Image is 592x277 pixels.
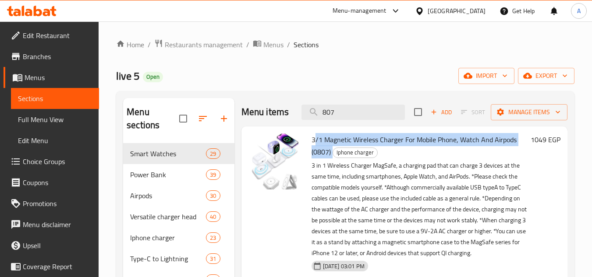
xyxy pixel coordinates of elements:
[154,39,243,50] a: Restaurants management
[143,73,163,81] span: Open
[4,235,99,256] a: Upsell
[428,6,486,16] div: [GEOGRAPHIC_DATA]
[23,219,92,230] span: Menu disclaimer
[23,198,92,209] span: Promotions
[143,72,163,82] div: Open
[498,107,560,118] span: Manage items
[429,107,453,117] span: Add
[4,172,99,193] a: Coupons
[206,171,220,179] span: 39
[206,211,220,222] div: items
[123,164,234,185] div: Power Bank39
[23,240,92,251] span: Upsell
[465,70,507,81] span: import
[4,214,99,235] a: Menu disclaimer
[246,39,249,50] li: /
[116,66,139,86] span: live 5
[23,51,92,62] span: Branches
[18,114,92,125] span: Full Menu View
[248,133,305,189] img: 3/1 Magnetic Wireless Charger For Mobile Phone, Watch And Airpods (0807)
[206,255,220,263] span: 31
[241,105,289,119] h2: Menu items
[206,190,220,201] div: items
[206,253,220,264] div: items
[25,72,92,83] span: Menus
[148,39,151,50] li: /
[4,151,99,172] a: Choice Groups
[458,68,514,84] button: import
[206,150,220,158] span: 29
[23,261,92,272] span: Coverage Report
[130,148,206,159] span: Smart Watches
[206,232,220,243] div: items
[123,143,234,164] div: Smart Watches29
[301,105,405,120] input: search
[116,39,574,50] nav: breadcrumb
[165,39,243,50] span: Restaurants management
[11,109,99,130] a: Full Menu View
[4,256,99,277] a: Coverage Report
[123,227,234,248] div: Iphone charger23
[4,46,99,67] a: Branches
[23,156,92,167] span: Choice Groups
[319,262,368,270] span: [DATE] 03:01 PM
[206,213,220,221] span: 40
[11,88,99,109] a: Sections
[333,147,377,158] span: Iphone charger
[206,192,220,200] span: 30
[123,206,234,227] div: Versatile charger head40
[491,104,567,120] button: Manage items
[174,109,192,128] span: Select all sections
[18,93,92,104] span: Sections
[11,130,99,151] a: Edit Menu
[130,169,206,180] span: Power Bank
[130,232,206,243] span: Iphone charger
[263,39,284,50] span: Menus
[127,105,179,132] h2: Menu sections
[312,160,527,259] p: 3 in 1 Wireless Charger MagSafe, a charging pad that can charge 3 devices at the same time, inclu...
[206,234,220,242] span: 23
[123,248,234,269] div: Type-C to Lightning31
[206,169,220,180] div: items
[294,39,319,50] span: Sections
[23,30,92,41] span: Edit Restaurant
[531,133,560,146] h6: 1049 EGP
[116,39,144,50] a: Home
[4,25,99,46] a: Edit Restaurant
[577,6,581,16] span: A
[518,68,574,84] button: export
[130,190,206,201] span: Airpods
[312,133,517,158] span: 3/1 Magnetic Wireless Charger For Mobile Phone, Watch And Airpods (0807)
[4,193,99,214] a: Promotions
[130,253,206,264] span: Type-C to Lightning
[206,148,220,159] div: items
[23,177,92,188] span: Coupons
[123,185,234,206] div: Airpods30
[333,6,386,16] div: Menu-management
[213,108,234,129] button: Add section
[18,135,92,146] span: Edit Menu
[130,211,206,222] span: Versatile charger head
[253,39,284,50] a: Menus
[192,108,213,129] span: Sort sections
[4,67,99,88] a: Menus
[525,70,567,81] span: export
[427,105,455,119] button: Add
[287,39,290,50] li: /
